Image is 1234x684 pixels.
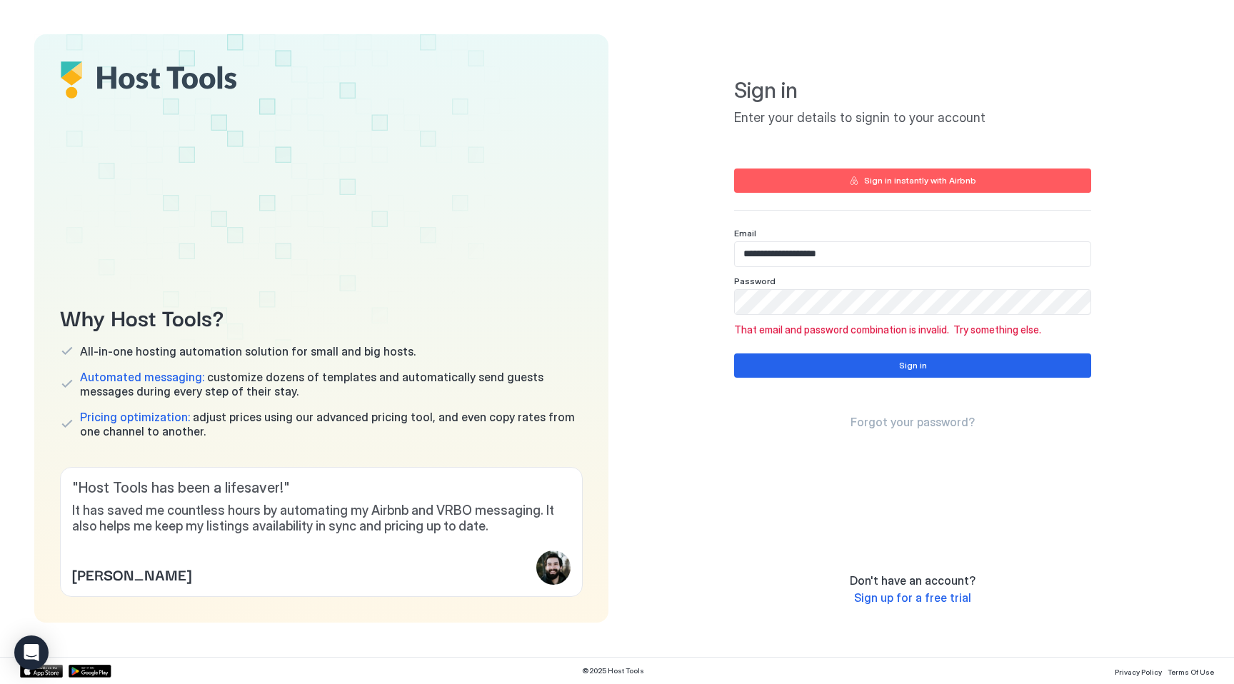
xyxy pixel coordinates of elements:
a: Sign up for a free trial [854,590,971,605]
span: Terms Of Use [1168,668,1214,676]
button: Sign in [734,353,1091,378]
input: Input Field [735,242,1090,266]
a: Terms Of Use [1168,663,1214,678]
span: Password [734,276,776,286]
span: Pricing optimization: [80,410,190,424]
button: Sign in instantly with Airbnb [734,169,1091,193]
a: Forgot your password? [851,415,975,430]
span: That email and password combination is invalid. Try something else. [734,323,1091,336]
a: App Store [20,665,63,678]
input: Input Field [735,290,1090,314]
span: customize dozens of templates and automatically send guests messages during every step of their s... [80,370,583,398]
span: Sign up for a free trial [854,590,971,605]
span: Forgot your password? [851,415,975,429]
div: Open Intercom Messenger [14,635,49,670]
a: Privacy Policy [1115,663,1162,678]
span: Don't have an account? [850,573,975,588]
span: Sign in [734,77,1091,104]
span: Enter your details to signin to your account [734,110,1091,126]
span: © 2025 Host Tools [582,666,644,675]
span: adjust prices using our advanced pricing tool, and even copy rates from one channel to another. [80,410,583,438]
span: [PERSON_NAME] [72,563,191,585]
span: Privacy Policy [1115,668,1162,676]
span: All-in-one hosting automation solution for small and big hosts. [80,344,416,358]
div: Sign in instantly with Airbnb [864,174,976,187]
span: " Host Tools has been a lifesaver! " [72,479,571,497]
span: Automated messaging: [80,370,204,384]
div: profile [536,550,571,585]
div: Sign in [899,359,927,372]
a: Google Play Store [69,665,111,678]
span: Email [734,228,756,238]
span: Why Host Tools? [60,301,583,333]
span: It has saved me countless hours by automating my Airbnb and VRBO messaging. It also helps me keep... [72,503,571,535]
